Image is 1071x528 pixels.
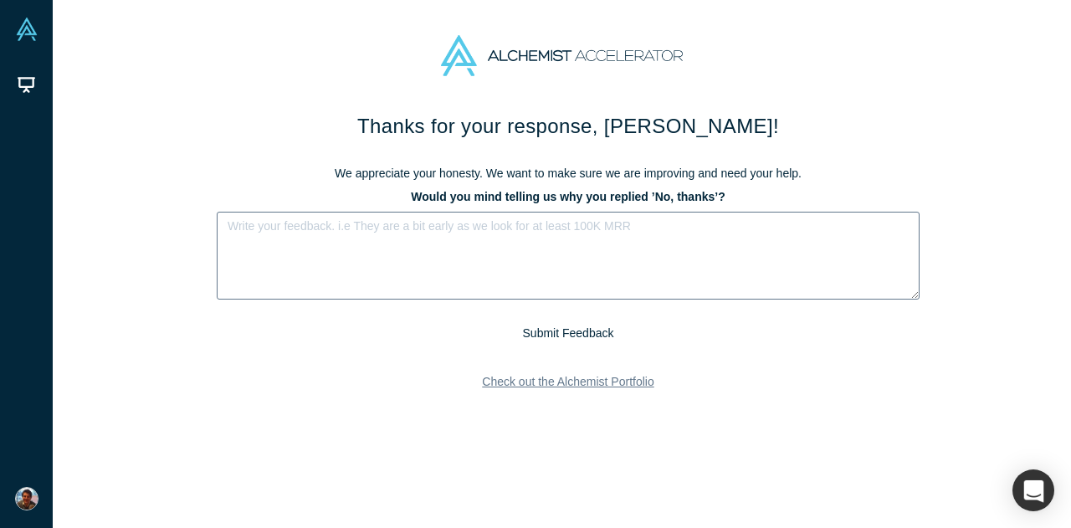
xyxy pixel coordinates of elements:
button: Submit Feedback [517,323,620,344]
img: Alchemist Vault Logo [15,18,38,41]
a: Check out the Alchemist Portfolio [469,367,666,397]
b: Would you mind telling us why you replied ’No, thanks’? [411,190,725,203]
img: Michel Sagen's Account [15,487,38,510]
p: We appreciate your honesty. We want to make sure we are improving and need your help. [217,165,920,182]
img: Alchemist Accelerator Logo [441,35,682,76]
h1: Thanks for your response, [PERSON_NAME]! [217,111,920,141]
